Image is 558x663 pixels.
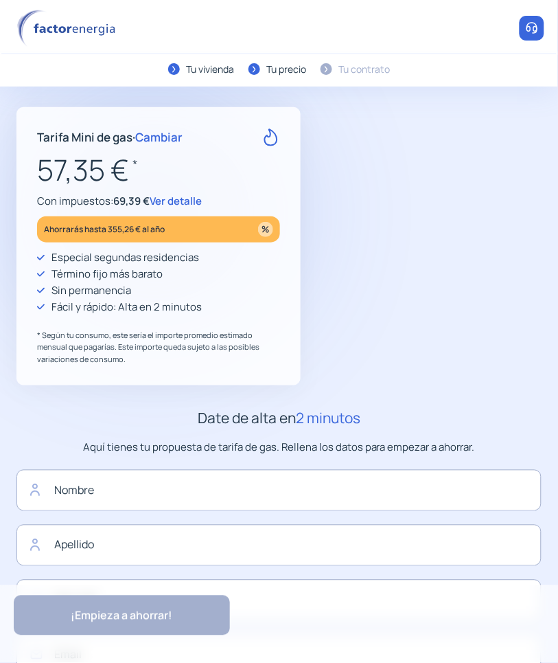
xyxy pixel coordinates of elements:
p: Fácil y rápido: Alta en 2 minutos [51,299,202,315]
div: Tu vivienda [187,62,235,77]
img: llamar [525,21,539,35]
p: Con impuestos: [37,193,280,210]
img: logo factor [14,10,124,47]
img: rate-G.svg [262,128,280,146]
p: Aquí tienes tu propuesta de tarifa de gas. Rellena los datos para empezar a ahorrar. [16,440,542,456]
p: Término fijo más barato [51,266,163,282]
p: Tarifa Mini de gas · [37,128,183,146]
p: Sin permanencia [51,282,131,299]
p: Especial segundas residencias [51,249,199,266]
h2: Date de alta en [16,407,542,431]
span: Ver detalle [150,194,202,208]
span: 2 minutos [296,409,360,428]
p: * Según tu consumo, este sería el importe promedio estimado mensual que pagarías. Este importe qu... [37,329,280,366]
div: Tu contrato [339,62,391,77]
p: Ahorrarás hasta 355,26 € al año [44,221,165,237]
p: 57,35 € [37,147,280,193]
div: Tu precio [267,62,307,77]
span: Cambiar [135,129,183,145]
img: percentage_icon.svg [258,222,273,237]
span: 69,39 € [113,194,150,208]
